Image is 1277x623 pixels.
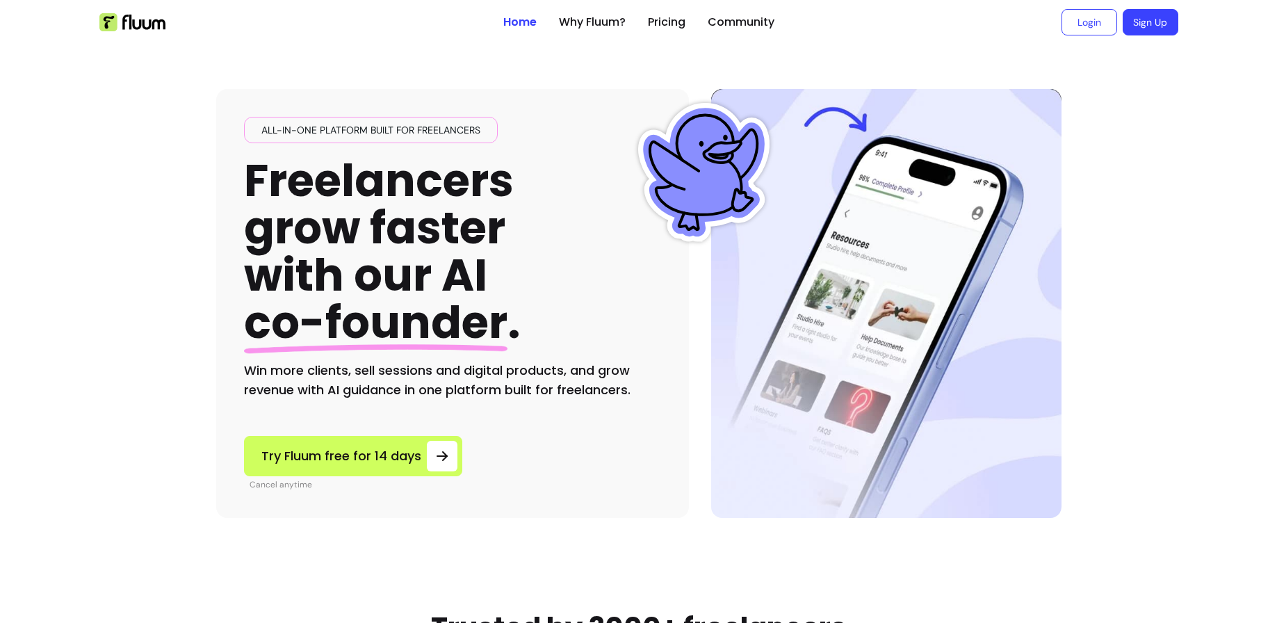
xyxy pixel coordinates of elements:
[1062,9,1117,35] a: Login
[261,446,421,466] span: Try Fluum free for 14 days
[711,89,1062,518] img: Hero
[256,123,486,137] span: All-in-one platform built for freelancers
[1123,9,1178,35] a: Sign Up
[635,103,774,242] img: Fluum Duck sticker
[244,291,507,353] span: co-founder
[648,14,685,31] a: Pricing
[99,13,165,31] img: Fluum Logo
[708,14,774,31] a: Community
[559,14,626,31] a: Why Fluum?
[244,361,661,400] h2: Win more clients, sell sessions and digital products, and grow revenue with AI guidance in one pl...
[503,14,537,31] a: Home
[244,157,521,347] h1: Freelancers grow faster with our AI .
[244,436,462,476] a: Try Fluum free for 14 days
[250,479,462,490] p: Cancel anytime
